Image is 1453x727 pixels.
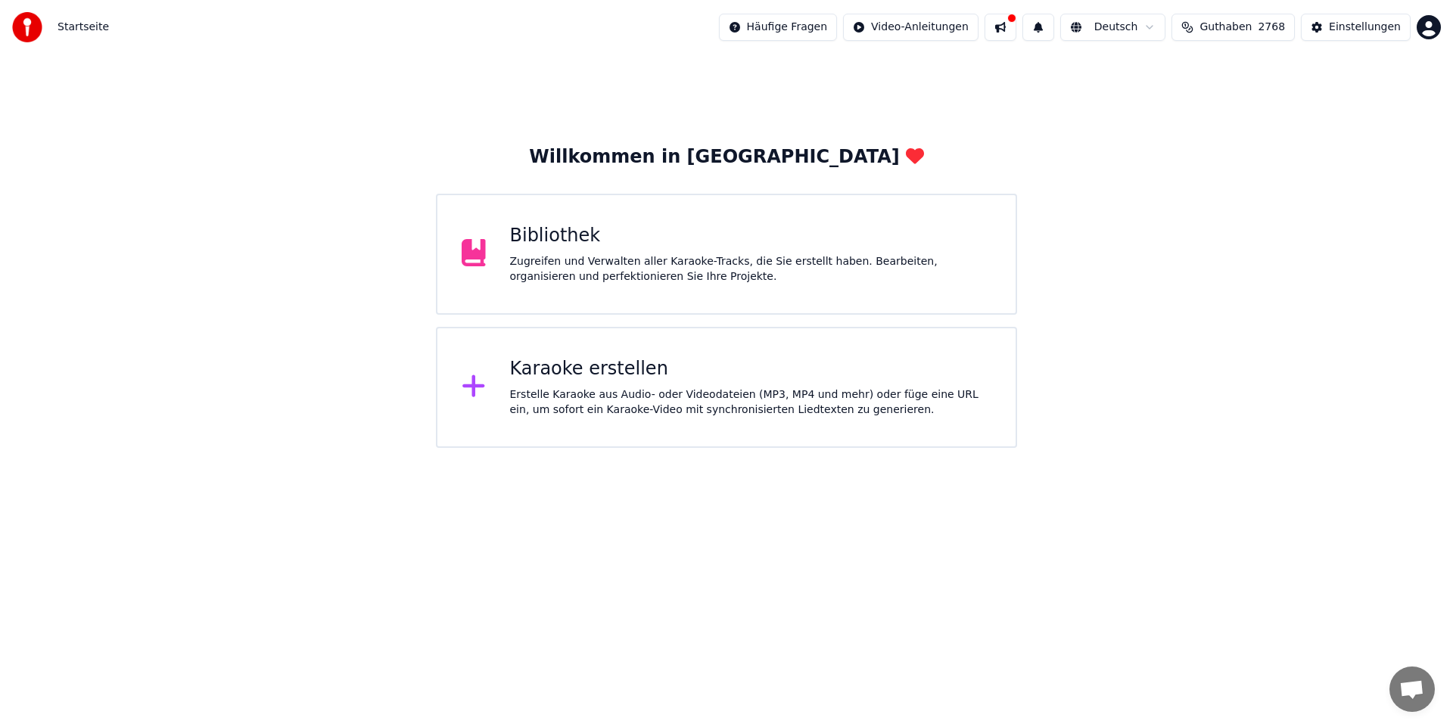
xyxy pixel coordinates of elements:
[58,20,109,35] nav: breadcrumb
[719,14,838,41] button: Häufige Fragen
[1171,14,1295,41] button: Guthaben2768
[12,12,42,42] img: youka
[1199,20,1252,35] span: Guthaben
[529,145,923,169] div: Willkommen in [GEOGRAPHIC_DATA]
[1258,20,1285,35] span: 2768
[510,224,992,248] div: Bibliothek
[1301,14,1411,41] button: Einstellungen
[1329,20,1401,35] div: Einstellungen
[510,357,992,381] div: Karaoke erstellen
[510,254,992,284] div: Zugreifen und Verwalten aller Karaoke-Tracks, die Sie erstellt haben. Bearbeiten, organisieren un...
[510,387,992,418] div: Erstelle Karaoke aus Audio- oder Videodateien (MP3, MP4 und mehr) oder füge eine URL ein, um sofo...
[58,20,109,35] span: Startseite
[1389,666,1435,712] a: Chat öffnen
[843,14,979,41] button: Video-Anleitungen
